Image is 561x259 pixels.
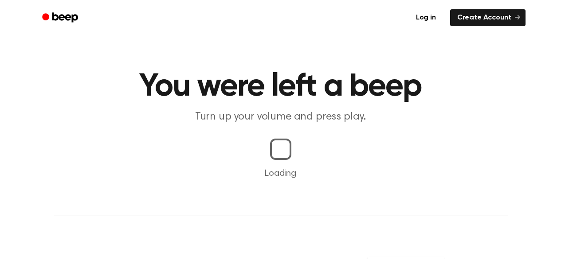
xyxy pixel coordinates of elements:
h1: You were left a beep [54,71,508,103]
p: Turn up your volume and press play. [110,110,451,124]
a: Log in [407,8,445,28]
a: Beep [36,9,86,27]
a: Create Account [450,9,526,26]
p: Loading [11,167,550,180]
